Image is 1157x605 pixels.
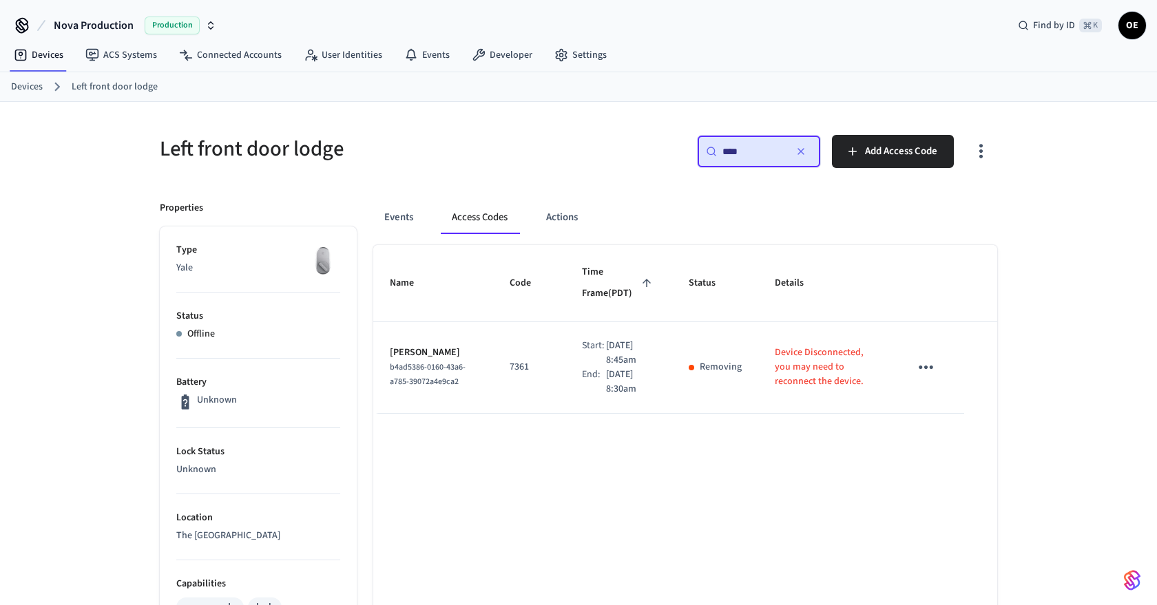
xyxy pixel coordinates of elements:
[160,135,570,163] h5: Left front door lodge
[373,245,997,414] table: sticky table
[606,339,656,368] p: [DATE] 8:45am
[543,43,618,67] a: Settings
[1079,19,1102,32] span: ⌘ K
[510,273,549,294] span: Code
[1120,13,1145,38] span: OE
[74,43,168,67] a: ACS Systems
[197,393,237,407] p: Unknown
[160,201,203,215] p: Properties
[1118,12,1146,39] button: OE
[306,243,340,277] img: August Wifi Smart Lock 3rd Gen, Silver, Front
[606,368,656,396] p: [DATE] 8:30am
[187,327,215,341] p: Offline
[11,80,43,94] a: Devices
[176,511,340,525] p: Location
[1033,19,1075,32] span: Find by ID
[54,17,134,34] span: Nova Production
[700,360,742,374] p: Removing
[3,43,74,67] a: Devices
[168,43,293,67] a: Connected Accounts
[832,135,954,168] button: Add Access Code
[441,201,519,234] button: Access Codes
[176,445,340,459] p: Lock Status
[689,273,733,294] span: Status
[176,375,340,390] p: Battery
[390,361,466,388] span: b4ad5386-0160-43a6-a785-39072a4e9ca2
[775,346,877,389] p: Device Disconnected, you may need to reconnect the device.
[176,243,340,257] p: Type
[510,360,549,374] p: 7361
[176,529,340,543] p: The [GEOGRAPHIC_DATA]
[176,261,340,275] p: Yale
[390,346,477,360] p: [PERSON_NAME]
[176,577,340,591] p: Capabilities
[582,262,656,305] span: Time Frame(PDT)
[582,368,606,396] div: End:
[1124,569,1140,591] img: SeamLogoGradient.69752ec5.svg
[1007,13,1113,38] div: Find by ID⌘ K
[461,43,543,67] a: Developer
[865,142,937,160] span: Add Access Code
[145,17,200,34] span: Production
[176,309,340,323] p: Status
[176,463,340,477] p: Unknown
[390,273,432,294] span: Name
[72,80,158,94] a: Left front door lodge
[293,43,393,67] a: User Identities
[582,339,606,368] div: Start:
[393,43,461,67] a: Events
[775,273,822,294] span: Details
[535,201,589,234] button: Actions
[373,201,997,234] div: ant example
[373,201,424,234] button: Events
